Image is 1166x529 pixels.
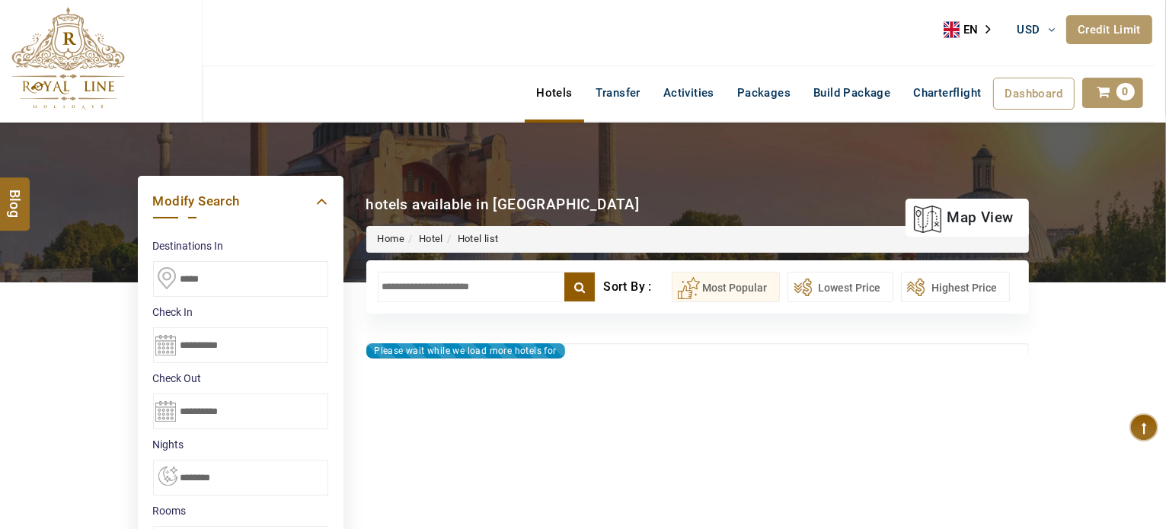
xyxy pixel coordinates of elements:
a: 0 [1082,78,1143,108]
div: hotels available in [GEOGRAPHIC_DATA] [366,194,640,215]
span: USD [1017,23,1040,37]
div: Please wait while we load more hotels for you [366,343,565,359]
label: Rooms [153,503,328,518]
span: Dashboard [1005,87,1063,100]
label: Check In [153,304,328,320]
aside: Language selected: English [944,18,1001,41]
span: Blog [5,190,25,202]
label: nights [153,437,328,452]
li: Hotel list [443,232,499,247]
div: Sort By : [603,272,671,302]
label: Destinations In [153,238,328,253]
a: Build Package [802,78,902,108]
label: Check Out [153,371,328,386]
img: The Royal Line Holidays [11,7,125,110]
button: Highest Price [901,272,1010,302]
span: 0 [1116,83,1135,100]
a: Transfer [584,78,652,108]
a: Hotels [525,78,583,108]
div: Language [944,18,1001,41]
a: Modify Search [153,191,328,212]
a: Hotel [419,233,443,244]
a: map view [913,201,1013,234]
button: Lowest Price [787,272,893,302]
a: Home [378,233,405,244]
button: Most Popular [672,272,780,302]
a: Packages [726,78,802,108]
a: Activities [652,78,726,108]
a: EN [944,18,1001,41]
a: Credit Limit [1066,15,1152,44]
a: Charterflight [902,78,992,108]
span: Charterflight [913,86,981,100]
